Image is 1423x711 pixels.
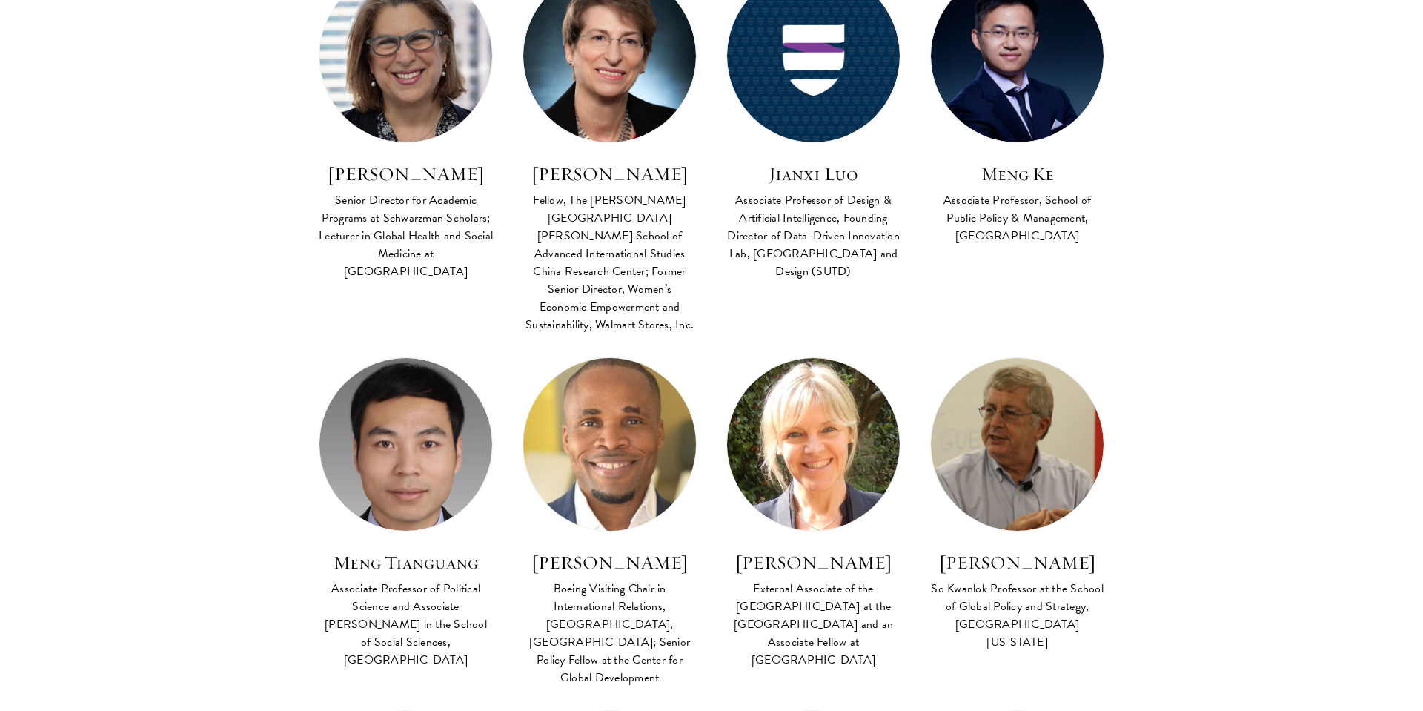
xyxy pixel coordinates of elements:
div: Associate Professor of Political Science and Associate [PERSON_NAME] in the School of Social Scie... [319,580,493,669]
h3: Jianxi Luo [726,162,900,187]
h3: [PERSON_NAME] [726,550,900,575]
a: Meng Tianguang Associate Professor of Political Science and Associate [PERSON_NAME] in the School... [319,357,493,670]
h3: [PERSON_NAME] [523,162,697,187]
h3: [PERSON_NAME] [523,550,697,575]
div: External Associate of the [GEOGRAPHIC_DATA] at the [GEOGRAPHIC_DATA] and an Associate Fellow at [... [726,580,900,669]
div: Senior Director for Academic Programs at Schwarzman Scholars; Lecturer in Global Health and Socia... [319,191,493,280]
div: Associate Professor, School of Public Policy & Management, [GEOGRAPHIC_DATA] [930,191,1104,245]
h3: Meng Ke [930,162,1104,187]
h3: [PERSON_NAME] [930,550,1104,575]
div: Fellow, The [PERSON_NAME][GEOGRAPHIC_DATA][PERSON_NAME] School of Advanced International Studies ... [523,191,697,334]
a: [PERSON_NAME] Boeing Visiting Chair in International Relations, [GEOGRAPHIC_DATA], [GEOGRAPHIC_DA... [523,357,697,688]
div: So Kwanlok Professor at the School of Global Policy and Strategy, [GEOGRAPHIC_DATA][US_STATE] [930,580,1104,651]
div: Associate Professor of Design & Artificial Intelligence, Founding Director of Data-Driven Innovat... [726,191,900,280]
a: [PERSON_NAME] External Associate of the [GEOGRAPHIC_DATA] at the [GEOGRAPHIC_DATA] and an Associa... [726,357,900,670]
h3: [PERSON_NAME] [319,162,493,187]
div: Boeing Visiting Chair in International Relations, [GEOGRAPHIC_DATA], [GEOGRAPHIC_DATA]; Senior Po... [523,580,697,687]
h3: Meng Tianguang [319,550,493,575]
a: [PERSON_NAME] So Kwanlok Professor at the School of Global Policy and Strategy, [GEOGRAPHIC_DATA]... [930,357,1104,652]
